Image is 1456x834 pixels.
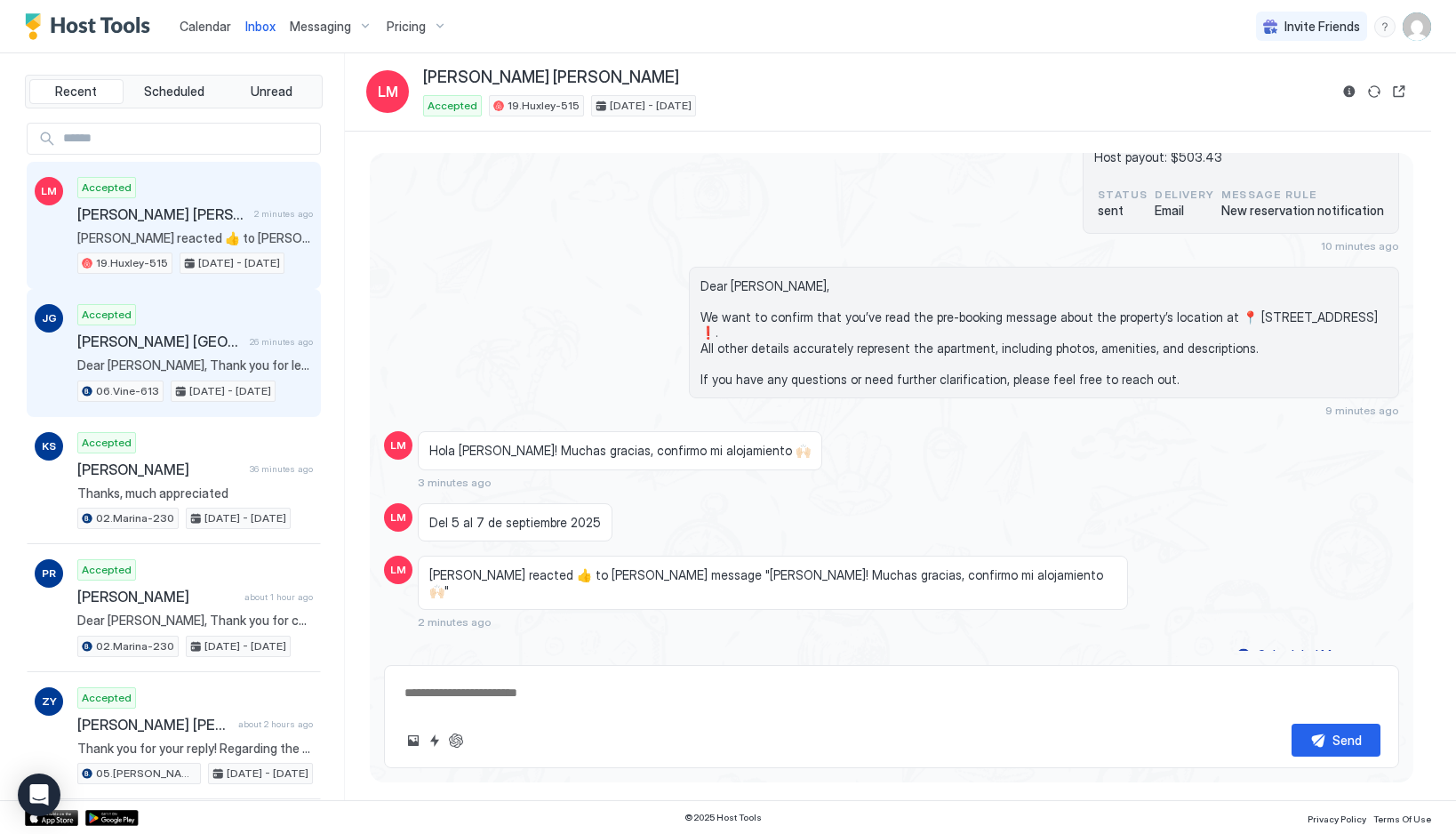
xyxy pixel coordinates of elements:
span: 06.Vine-613 [96,383,159,399]
span: [DATE] - [DATE] [610,98,692,114]
span: LM [41,183,57,199]
button: Scheduled Messages [1234,643,1399,667]
span: [PERSON_NAME] reacted 👍 to [PERSON_NAME] message "[PERSON_NAME]! Muchas gracias, confirmo mi aloj... [429,567,1116,598]
span: Accepted [82,180,132,196]
span: Message Rule [1221,187,1384,203]
span: 26 minutes ago [250,336,313,348]
span: 36 minutes ago [250,463,313,475]
a: Privacy Policy [1308,808,1366,827]
a: Host Tools Logo [25,13,158,40]
span: Unread [251,84,292,100]
span: Accepted [82,690,132,706]
span: sent [1098,203,1148,219]
button: Send [1292,724,1380,757]
span: 9 minutes ago [1325,404,1399,417]
span: Terms Of Use [1373,814,1431,824]
span: Email [1155,203,1214,219]
span: LM [390,562,406,578]
span: [PERSON_NAME] [PERSON_NAME] [423,68,679,88]
span: Hola [PERSON_NAME]! Muchas gracias, confirmo mi alojamiento 🙌🏻 [429,443,811,459]
a: Calendar [180,17,231,36]
span: LM [378,81,398,102]
a: App Store [25,810,78,826]
span: PR [42,565,56,581]
span: New reservation notification [1221,203,1384,219]
span: Delivery [1155,187,1214,203]
span: Inbox [245,19,276,34]
span: Messaging [290,19,351,35]
span: © 2025 Host Tools [684,812,762,823]
span: KS [42,438,56,454]
span: [PERSON_NAME] [77,588,237,605]
div: menu [1374,16,1396,37]
span: Dear [PERSON_NAME], Thank you for choosing to stay at our apartment. 📅 I’d like to confirm your r... [77,613,313,629]
span: LM [390,437,406,453]
span: [PERSON_NAME] [PERSON_NAME] [77,716,231,734]
span: 02.Marina-230 [96,510,174,526]
button: Sync reservation [1364,81,1385,102]
span: Accepted [82,562,132,578]
span: 2 minutes ago [418,615,492,629]
button: Scheduled [127,79,221,104]
span: [DATE] - [DATE] [189,383,271,399]
button: Reservation information [1339,81,1360,102]
span: [PERSON_NAME] [PERSON_NAME] [77,205,247,223]
a: Terms Of Use [1373,808,1431,827]
span: [DATE] - [DATE] [198,255,280,271]
span: [PERSON_NAME] [GEOGRAPHIC_DATA][PERSON_NAME] [77,333,243,350]
span: 10 minutes ago [1321,239,1399,253]
button: Upload image [403,730,424,751]
div: tab-group [25,75,323,108]
span: 2 minutes ago [254,208,313,220]
span: 02.Marina-230 [96,638,174,654]
div: Send [1332,731,1362,750]
span: [DATE] - [DATE] [227,766,308,782]
span: about 1 hour ago [244,591,313,603]
span: [PERSON_NAME] reacted 👍 to [PERSON_NAME] message "[PERSON_NAME]! Muchas gracias, confirmo mi aloj... [77,230,313,246]
span: 19.Huxley-515 [508,98,580,114]
span: Invite Friends [1284,19,1360,35]
span: LM [390,509,406,525]
span: Thank you for your reply! Regarding the parking, our manager will come by [DATE] to investigate t... [77,741,313,757]
span: [PERSON_NAME] [77,461,243,478]
span: Accepted [82,435,132,451]
span: Scheduled [144,84,204,100]
span: Accepted [428,98,477,114]
span: ZY [42,694,57,710]
span: Thanks, much appreciated [77,485,313,501]
button: Recent [29,79,124,104]
div: Open Intercom Messenger [18,774,60,816]
a: Inbox [245,17,276,36]
button: ChatGPT Auto Reply [445,730,467,751]
span: Privacy Policy [1308,814,1366,824]
span: Dear [PERSON_NAME], We want to confirm that you’ve read the pre-booking message about the propert... [700,278,1388,388]
span: Calendar [180,19,231,34]
button: Unread [224,79,318,104]
a: Google Play Store [85,810,139,826]
span: [DATE] - [DATE] [204,510,286,526]
button: Open reservation [1388,81,1410,102]
span: Del 5 al 7 de septiembre 2025 [429,515,601,531]
span: 3 minutes ago [418,476,492,489]
div: Scheduled Messages [1258,646,1379,664]
span: 19.Huxley-515 [96,255,168,271]
span: JG [42,310,57,326]
div: User profile [1403,12,1431,41]
button: Quick reply [424,730,445,751]
span: Accepted [82,307,132,323]
span: Dear [PERSON_NAME], Thank you for letting us know, and we're glad to hear you enjoyed your stay! ... [77,357,313,373]
span: status [1098,187,1148,203]
span: [DATE] - [DATE] [204,638,286,654]
input: Input Field [56,124,320,154]
span: about 2 hours ago [238,718,313,730]
span: Recent [55,84,97,100]
span: 05.[PERSON_NAME]-617 [96,766,196,782]
span: Pricing [387,19,426,35]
